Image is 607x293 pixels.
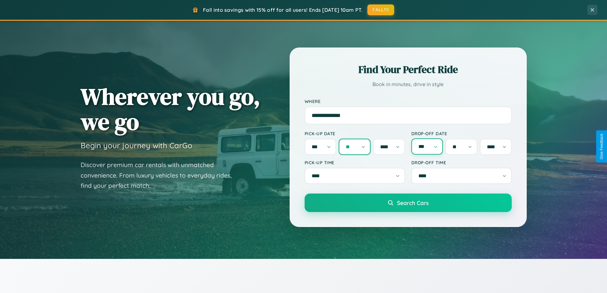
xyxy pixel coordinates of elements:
[305,131,405,136] label: Pick-up Date
[203,7,363,13] span: Fall into savings with 15% off for all users! Ends [DATE] 10am PT.
[367,4,394,15] button: FALL15
[81,160,240,191] p: Discover premium car rentals with unmatched convenience. From luxury vehicles to everyday rides, ...
[305,80,512,89] p: Book in minutes, drive in style
[305,62,512,77] h2: Find Your Perfect Ride
[305,194,512,212] button: Search Cars
[411,160,512,165] label: Drop-off Time
[397,199,429,206] span: Search Cars
[81,84,260,134] h1: Wherever you go, we go
[599,134,604,159] div: Give Feedback
[305,99,512,104] label: Where
[305,160,405,165] label: Pick-up Time
[411,131,512,136] label: Drop-off Date
[81,141,192,150] h3: Begin your journey with CarGo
